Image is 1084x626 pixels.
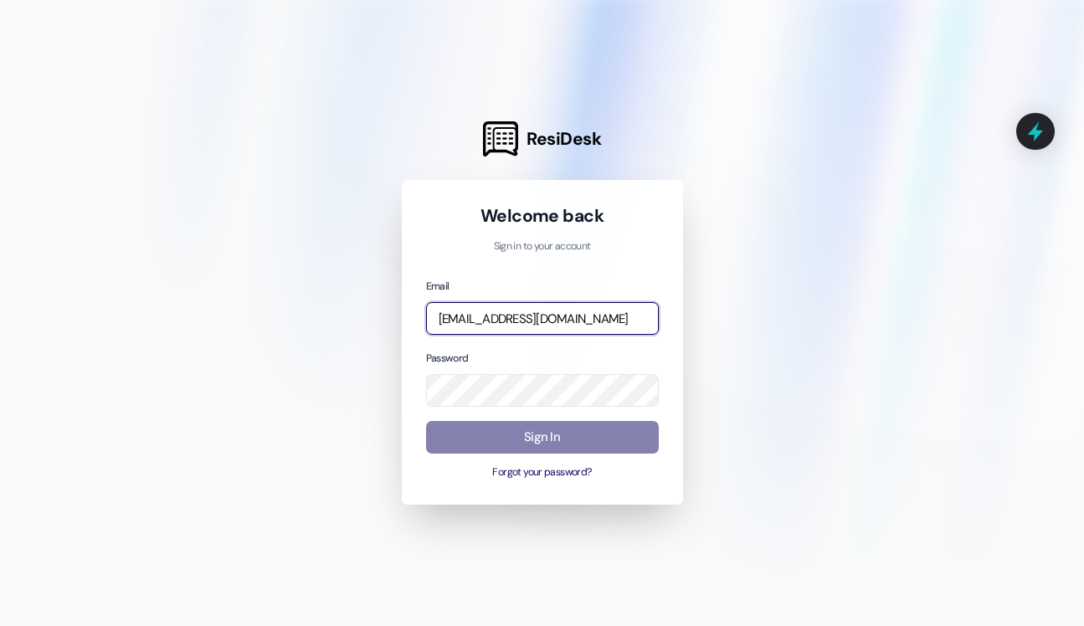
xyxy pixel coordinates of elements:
h1: Welcome back [426,204,659,228]
label: Email [426,280,450,293]
p: Sign in to your account [426,239,659,254]
input: name@example.com [426,302,659,335]
span: ResiDesk [527,127,601,151]
button: Sign In [426,421,659,454]
label: Password [426,351,469,365]
button: Forgot your password? [426,465,659,480]
img: ResiDesk Logo [483,121,518,156]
